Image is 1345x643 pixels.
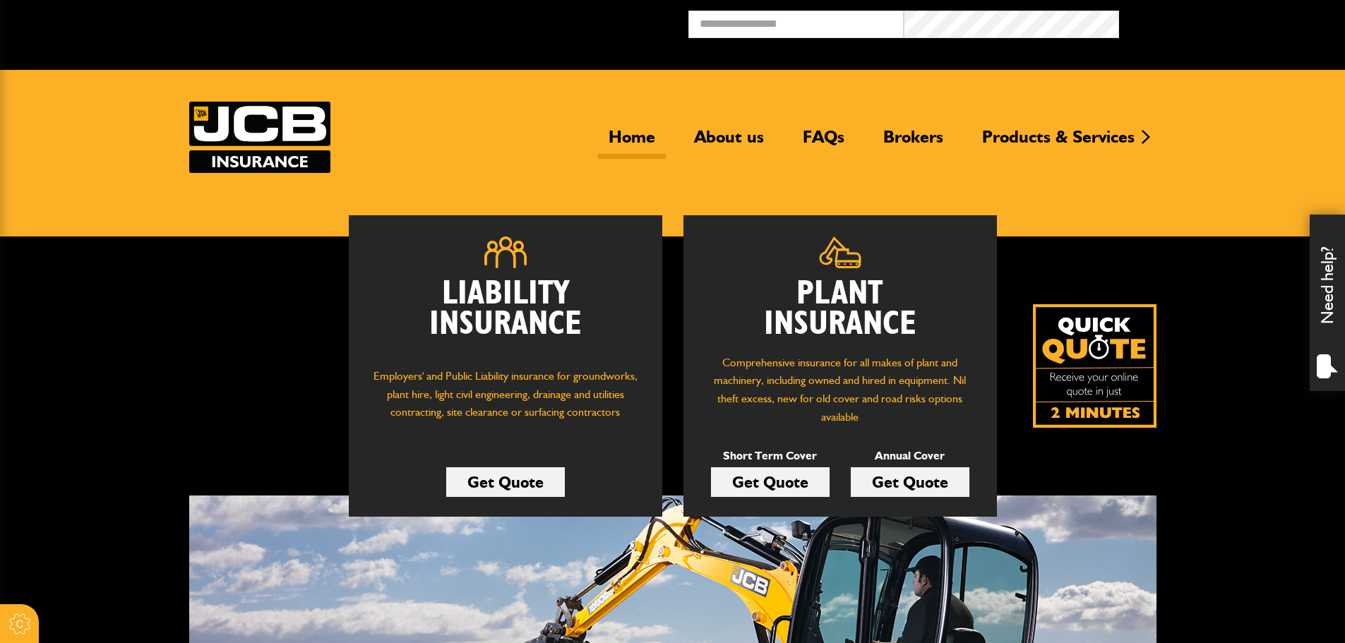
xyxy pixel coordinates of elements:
a: Get your insurance quote isn just 2-minutes [1033,304,1156,428]
a: Home [598,126,666,159]
a: JCB Insurance Services [189,102,330,173]
p: Short Term Cover [711,447,830,465]
a: Get Quote [446,467,565,497]
div: Need help? [1310,215,1345,391]
p: Employers' and Public Liability insurance for groundworks, plant hire, light civil engineering, d... [370,367,641,435]
a: Products & Services [972,126,1145,159]
a: FAQs [792,126,855,159]
p: Comprehensive insurance for all makes of plant and machinery, including owned and hired in equipm... [705,354,976,426]
img: JCB Insurance Services logo [189,102,330,173]
img: Quick Quote [1033,304,1156,428]
a: About us [683,126,775,159]
p: Annual Cover [851,447,969,465]
a: Get Quote [851,467,969,497]
h2: Liability Insurance [370,279,641,354]
a: Brokers [873,126,954,159]
a: Get Quote [711,467,830,497]
h2: Plant Insurance [705,279,976,339]
button: Broker Login [1119,11,1334,32]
